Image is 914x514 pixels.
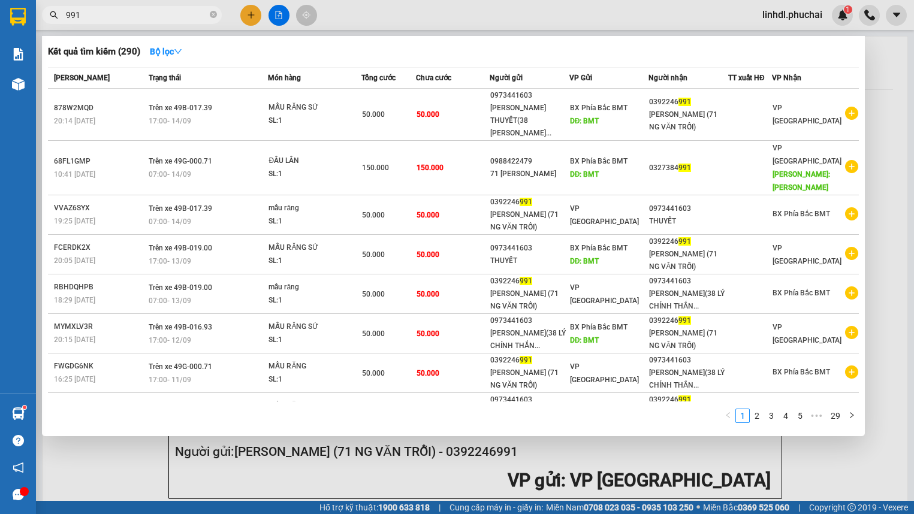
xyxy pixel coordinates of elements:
input: Tìm tên, số ĐT hoặc mã đơn [66,8,207,22]
div: 0973441603 [490,89,569,102]
span: VP [GEOGRAPHIC_DATA] [570,283,639,305]
a: 2 [750,409,764,422]
span: 50.000 [417,369,439,377]
div: 0973441603 [490,394,569,406]
span: down [174,47,182,56]
span: BX Phía Bắc BMT [570,244,628,252]
div: [PERSON_NAME] (71 NG VĂN TRỖI) [649,248,728,273]
span: Trên xe 49B-019.00 [149,244,212,252]
div: 0392246 [490,275,569,288]
div: ĐẦU LÂN [269,155,358,168]
span: 19:25 [DATE] [54,217,95,225]
span: 17:00 - 14/09 [149,117,191,125]
div: MẪU RĂNG SỨ [269,241,358,255]
span: 07:00 - 14/09 [149,170,191,179]
span: 50.000 [362,290,385,298]
span: BX Phía Bắc BMT [773,210,830,218]
div: MẪU RĂNG [269,360,358,373]
div: SL: 1 [269,294,358,307]
div: 0392246 [649,315,728,327]
li: 29 [826,409,844,423]
div: 0327384 [649,162,728,174]
span: [PERSON_NAME] [54,74,110,82]
sup: 1 [23,406,26,409]
span: message [13,489,24,500]
span: Tổng cước [361,74,396,82]
span: BX Phía Bắc BMT [570,157,628,165]
img: warehouse-icon [12,407,25,420]
div: 0988422479 [490,155,569,168]
span: DĐ: BMT [570,336,599,344]
h3: Kết quả tìm kiếm ( 290 ) [48,46,140,58]
span: plus-circle [845,365,858,379]
span: VP [GEOGRAPHIC_DATA] [773,323,841,344]
div: SL: 1 [269,373,358,386]
span: Trên xe 49B-016.93 [149,323,212,331]
span: 20:15 [DATE] [54,335,95,344]
span: 991 [678,395,691,404]
span: 50.000 [362,211,385,219]
span: plus-circle [845,326,858,339]
span: 991 [678,316,691,325]
span: 150.000 [417,164,444,172]
span: 991 [520,198,532,206]
div: 0392246 [649,394,728,406]
span: 50.000 [417,290,439,298]
div: 0392246 [649,96,728,108]
span: Trên xe 49B-017.39 [149,204,212,213]
a: 3 [765,409,778,422]
span: plus-circle [845,160,858,173]
div: SL: 1 [269,114,358,128]
span: right [848,412,855,419]
button: right [844,409,859,423]
div: RBHDQHPB [54,281,145,294]
div: [PERSON_NAME](38 LÝ CHÍNH THẮN... [649,367,728,392]
div: [PERSON_NAME](38 LÝ CHÍNH THẮN... [490,327,569,352]
span: 50.000 [417,329,439,338]
div: 0392246 [490,196,569,208]
span: 17:00 - 12/09 [149,336,191,344]
span: 991 [520,277,532,285]
div: SL: 1 [269,168,358,181]
div: 0392246 [490,354,569,367]
li: 4 [779,409,793,423]
span: 150.000 [362,164,389,172]
div: [PERSON_NAME] (71 NG VĂN TRỖI) [649,108,728,134]
div: FWGDG6NK [54,360,145,373]
li: Next Page [844,409,859,423]
div: MẪU RĂNG SỨ [269,400,358,413]
span: 991 [678,237,691,246]
li: Next 5 Pages [807,409,826,423]
span: 50.000 [417,211,439,219]
div: 2AI2ZQDK [54,400,145,412]
span: VP [GEOGRAPHIC_DATA] [773,244,841,265]
span: 991 [678,98,691,106]
span: ••• [807,409,826,423]
img: logo-vxr [10,8,26,26]
span: 07:00 - 13/09 [149,297,191,305]
div: 0392246 [649,235,728,248]
img: solution-icon [12,48,25,61]
span: Trên xe 49G-000.71 [149,362,212,371]
span: 07:00 - 14/09 [149,217,191,226]
li: 3 [764,409,779,423]
span: VP [GEOGRAPHIC_DATA] [773,144,841,165]
span: VP Gửi [569,74,592,82]
span: [PERSON_NAME]: [PERSON_NAME] [773,170,830,192]
img: warehouse-icon [12,78,25,90]
div: VVAZ6SYX [54,202,145,214]
span: Trên xe 49B-019.00 [149,283,212,292]
div: 0973441603 [649,354,728,367]
span: Trên xe 49B-017.39 [149,104,212,112]
div: SL: 1 [269,334,358,347]
span: Trạng thái [149,74,181,82]
span: VP [GEOGRAPHIC_DATA] [570,204,639,226]
span: close-circle [210,10,217,21]
div: 0973441603 [649,275,728,288]
div: [PERSON_NAME] (71 NG VĂN TRỖI) [649,327,728,352]
span: 17:00 - 13/09 [149,257,191,265]
span: Chưa cước [416,74,451,82]
strong: Bộ lọc [150,47,182,56]
span: Món hàng [268,74,301,82]
span: BX Phía Bắc BMT [570,323,628,331]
